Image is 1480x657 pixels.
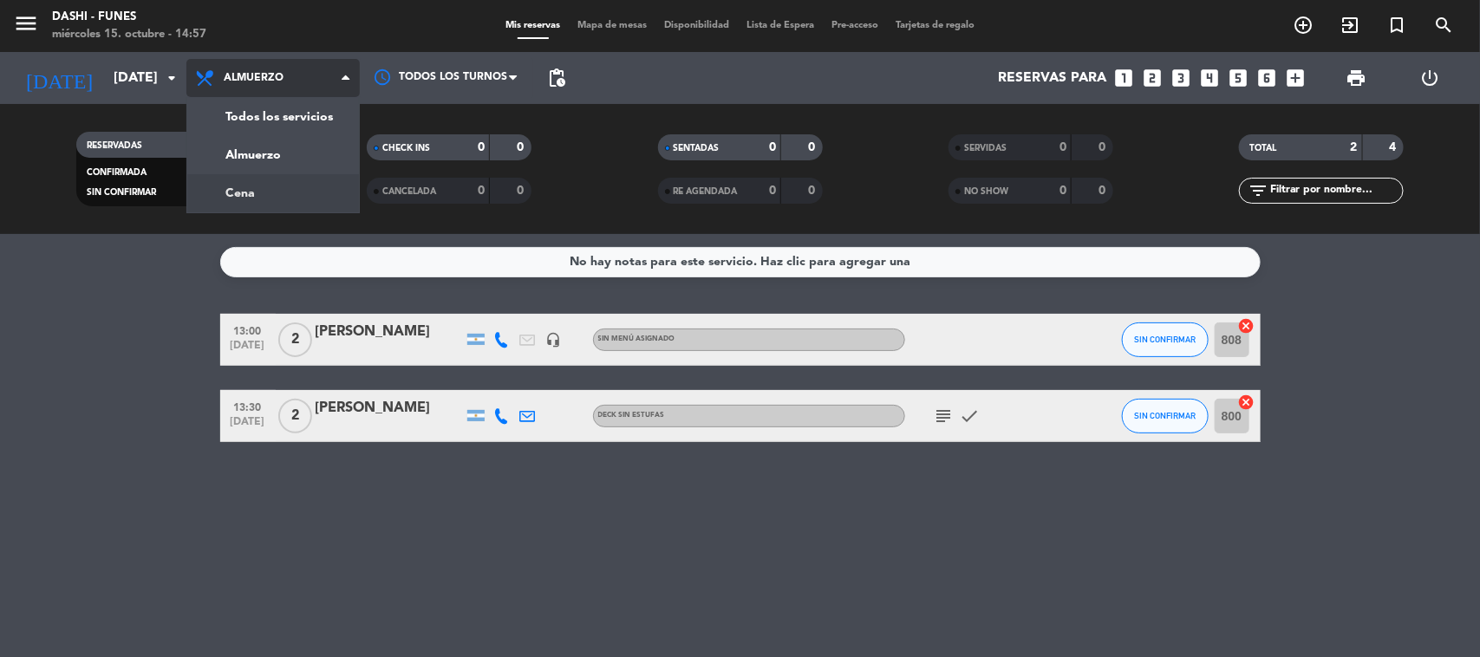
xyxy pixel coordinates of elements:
[674,144,720,153] span: SENTADAS
[382,144,430,153] span: CHECK INS
[87,168,147,177] span: CONFIRMADA
[518,141,528,153] strong: 0
[478,185,485,197] strong: 0
[598,335,675,342] span: Sin menú asignado
[1433,15,1454,36] i: search
[187,98,359,136] a: Todos los servicios
[964,144,1007,153] span: SERVIDAS
[1113,67,1136,89] i: looks_one
[278,399,312,433] span: 2
[1351,141,1358,153] strong: 2
[1285,67,1307,89] i: add_box
[1238,317,1255,335] i: cancel
[52,9,206,26] div: Dashi - Funes
[887,21,983,30] span: Tarjetas de regalo
[52,26,206,43] div: miércoles 15. octubre - 14:57
[224,72,284,84] span: Almuerzo
[226,320,270,340] span: 13:00
[87,141,142,150] span: RESERVADAS
[226,396,270,416] span: 13:30
[1059,141,1066,153] strong: 0
[823,21,887,30] span: Pre-acceso
[226,416,270,436] span: [DATE]
[1393,52,1467,104] div: LOG OUT
[1170,67,1193,89] i: looks_3
[1248,180,1268,201] i: filter_list
[316,397,463,420] div: [PERSON_NAME]
[1238,394,1255,411] i: cancel
[769,141,776,153] strong: 0
[1256,67,1279,89] i: looks_6
[1249,144,1276,153] span: TOTAL
[161,68,182,88] i: arrow_drop_down
[1199,67,1222,89] i: looks_4
[13,10,39,36] i: menu
[570,252,910,272] div: No hay notas para este servicio. Haz clic para agregar una
[546,68,567,88] span: pending_actions
[226,340,270,360] span: [DATE]
[1134,335,1196,344] span: SIN CONFIRMAR
[1268,181,1403,200] input: Filtrar por nombre...
[655,21,738,30] span: Disponibilidad
[569,21,655,30] span: Mapa de mesas
[546,332,562,348] i: headset_mic
[1346,68,1366,88] span: print
[1390,141,1400,153] strong: 4
[738,21,823,30] span: Lista de Espera
[382,187,436,196] span: CANCELADA
[1122,399,1209,433] button: SIN CONFIRMAR
[1134,411,1196,420] span: SIN CONFIRMAR
[518,185,528,197] strong: 0
[598,412,665,419] span: DECK SIN ESTUFAS
[1099,185,1109,197] strong: 0
[1122,322,1209,357] button: SIN CONFIRMAR
[999,70,1107,87] span: Reservas para
[1142,67,1164,89] i: looks_two
[960,406,981,426] i: check
[1099,141,1109,153] strong: 0
[808,141,818,153] strong: 0
[1386,15,1407,36] i: turned_in_not
[497,21,569,30] span: Mis reservas
[278,322,312,357] span: 2
[1228,67,1250,89] i: looks_5
[316,321,463,343] div: [PERSON_NAME]
[478,141,485,153] strong: 0
[964,187,1008,196] span: NO SHOW
[769,185,776,197] strong: 0
[1059,185,1066,197] strong: 0
[87,188,156,197] span: SIN CONFIRMAR
[13,59,105,97] i: [DATE]
[187,136,359,174] a: Almuerzo
[674,187,738,196] span: RE AGENDADA
[1419,68,1440,88] i: power_settings_new
[13,10,39,42] button: menu
[808,185,818,197] strong: 0
[1293,15,1314,36] i: add_circle_outline
[934,406,955,426] i: subject
[187,174,359,212] a: Cena
[1340,15,1360,36] i: exit_to_app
